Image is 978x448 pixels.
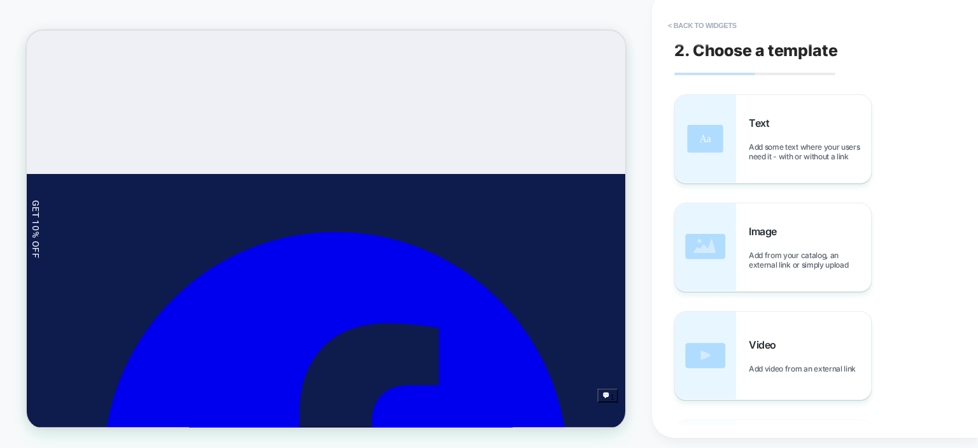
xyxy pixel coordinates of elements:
span: 2. Choose a template [674,41,838,60]
span: Text [749,117,776,129]
button: < Back to widgets [662,15,743,36]
span: Add some text where your users need it - with or without a link [749,142,871,161]
span: Add from your catalog, an external link or simply upload [749,250,871,270]
span: Add video from an external link [749,364,862,373]
span: Video [749,338,783,351]
span: Image [749,225,783,238]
